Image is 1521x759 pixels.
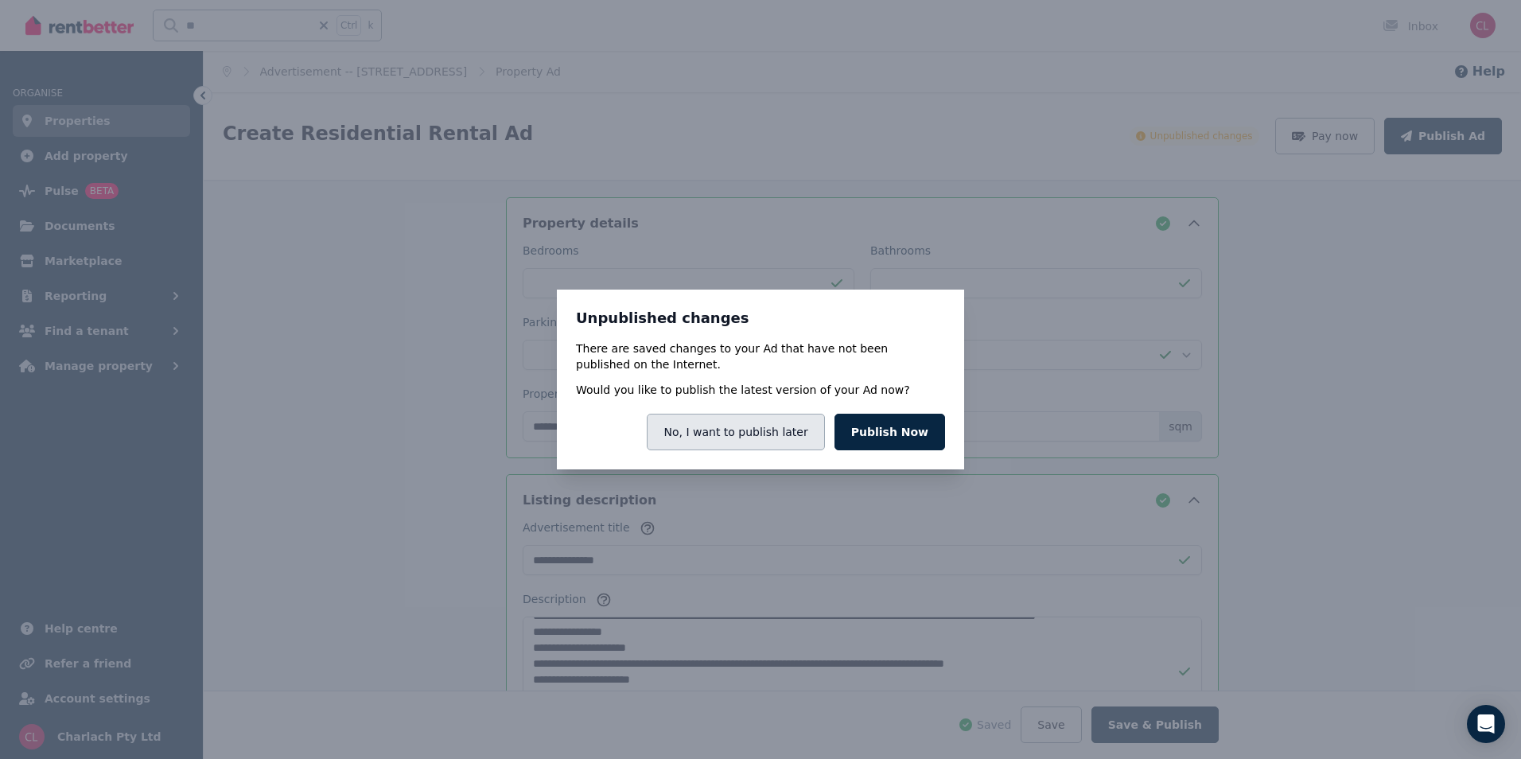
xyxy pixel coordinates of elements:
h3: Unpublished changes [576,309,945,328]
p: There are saved changes to your Ad that have not been published on the Internet. [576,341,945,372]
button: Publish Now [834,414,945,450]
button: No, I want to publish later [647,414,824,450]
p: Would you like to publish the latest version of your Ad now? [576,382,910,398]
div: Open Intercom Messenger [1467,705,1505,743]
